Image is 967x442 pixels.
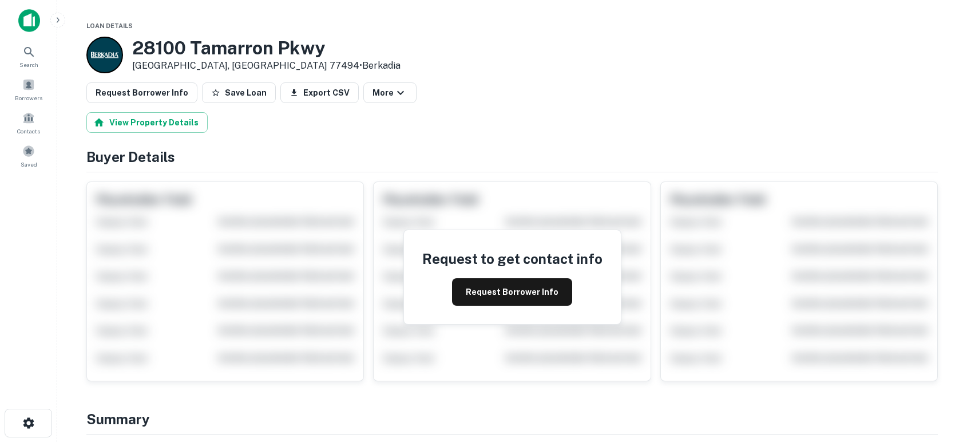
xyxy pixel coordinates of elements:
p: [GEOGRAPHIC_DATA], [GEOGRAPHIC_DATA] 77494 • [132,59,401,73]
h3: 28100 Tamarron Pkwy [132,37,401,59]
h4: Summary [86,409,938,429]
span: Saved [21,160,37,169]
button: Request Borrower Info [452,278,572,306]
a: Borrowers [3,74,54,105]
button: Save Loan [202,82,276,103]
img: capitalize-icon.png [18,9,40,32]
span: Borrowers [15,93,42,102]
button: Export CSV [280,82,359,103]
a: Saved [3,140,54,171]
span: Loan Details [86,22,133,29]
span: Contacts [17,127,40,136]
button: More [363,82,417,103]
h4: Buyer Details [86,147,938,167]
a: Berkadia [362,60,401,71]
a: Search [3,41,54,72]
span: Search [19,60,38,69]
button: Request Borrower Info [86,82,197,103]
h4: Request to get contact info [422,248,603,269]
a: Contacts [3,107,54,138]
button: View Property Details [86,112,208,133]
